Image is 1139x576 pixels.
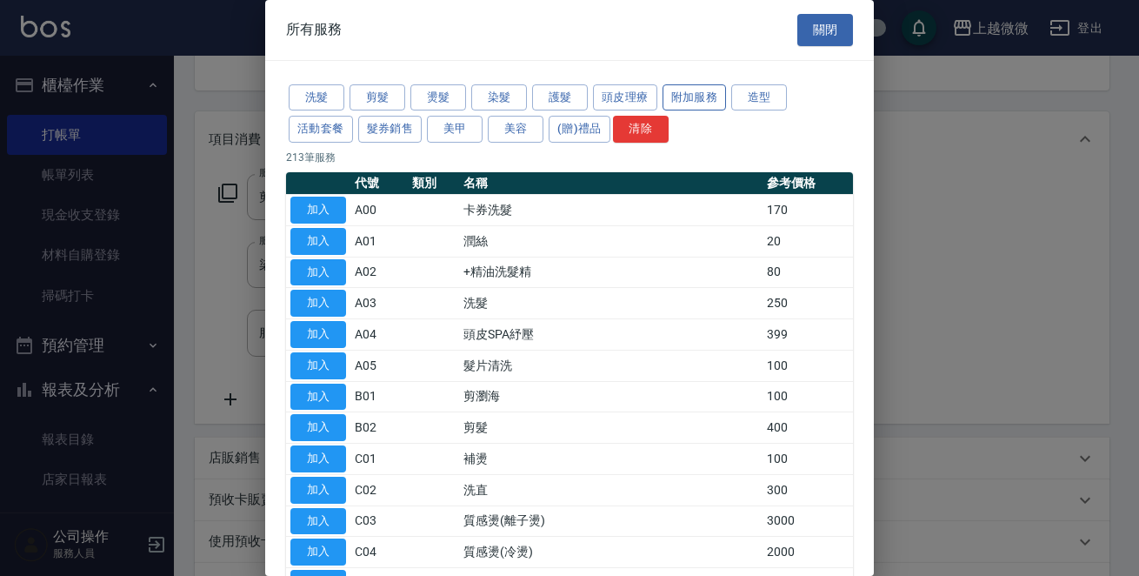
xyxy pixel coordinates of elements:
[763,474,853,506] td: 300
[593,84,657,111] button: 頭皮理療
[286,150,853,165] p: 213 筆服務
[290,384,346,411] button: 加入
[763,319,853,351] td: 399
[763,412,853,444] td: 400
[763,444,853,475] td: 100
[290,508,346,535] button: 加入
[350,195,408,226] td: A00
[290,539,346,566] button: 加入
[286,21,342,38] span: 所有服務
[459,288,763,319] td: 洗髮
[350,350,408,381] td: A05
[350,537,408,568] td: C04
[410,84,466,111] button: 燙髮
[358,116,423,143] button: 髮券銷售
[408,172,460,195] th: 類別
[350,506,408,537] td: C03
[350,319,408,351] td: A04
[763,195,853,226] td: 170
[763,506,853,537] td: 3000
[613,116,669,143] button: 清除
[459,537,763,568] td: 質感燙(冷燙)
[290,259,346,286] button: 加入
[350,257,408,288] td: A02
[763,172,853,195] th: 參考價格
[350,288,408,319] td: A03
[290,352,346,379] button: 加入
[289,84,344,111] button: 洗髮
[763,381,853,412] td: 100
[290,414,346,441] button: 加入
[532,84,588,111] button: 護髮
[290,477,346,504] button: 加入
[350,474,408,506] td: C02
[459,257,763,288] td: +精油洗髮精
[350,444,408,475] td: C01
[731,84,787,111] button: 造型
[459,474,763,506] td: 洗直
[350,381,408,412] td: B01
[350,84,405,111] button: 剪髮
[459,225,763,257] td: 潤絲
[459,412,763,444] td: 剪髮
[663,84,727,111] button: 附加服務
[459,381,763,412] td: 剪瀏海
[763,350,853,381] td: 100
[459,172,763,195] th: 名稱
[763,537,853,568] td: 2000
[289,116,353,143] button: 活動套餐
[459,444,763,475] td: 補燙
[350,172,408,195] th: 代號
[290,228,346,255] button: 加入
[350,225,408,257] td: A01
[797,14,853,46] button: 關閉
[459,350,763,381] td: 髮片清洗
[290,197,346,224] button: 加入
[488,116,543,143] button: 美容
[763,288,853,319] td: 250
[763,257,853,288] td: 80
[549,116,610,143] button: (贈)禮品
[459,506,763,537] td: 質感燙(離子燙)
[290,321,346,348] button: 加入
[763,225,853,257] td: 20
[427,116,483,143] button: 美甲
[459,195,763,226] td: 卡券洗髮
[290,290,346,317] button: 加入
[290,445,346,472] button: 加入
[471,84,527,111] button: 染髮
[459,319,763,351] td: 頭皮SPA紓壓
[350,412,408,444] td: B02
